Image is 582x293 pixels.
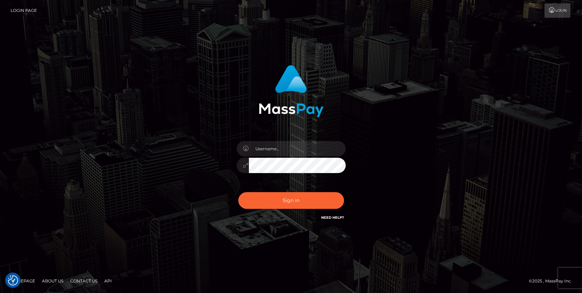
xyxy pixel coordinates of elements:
a: API [102,276,115,286]
a: Contact Us [68,276,100,286]
button: Consent Preferences [8,275,18,286]
input: Username... [249,141,346,156]
img: MassPay Login [259,65,324,117]
a: Need Help? [321,215,344,220]
a: Homepage [8,276,38,286]
button: Sign in [238,192,344,209]
div: © 2025 , MassPay Inc. [529,277,577,285]
a: About Us [39,276,66,286]
img: Revisit consent button [8,275,18,286]
a: Login Page [11,3,37,18]
a: Login [544,3,570,18]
